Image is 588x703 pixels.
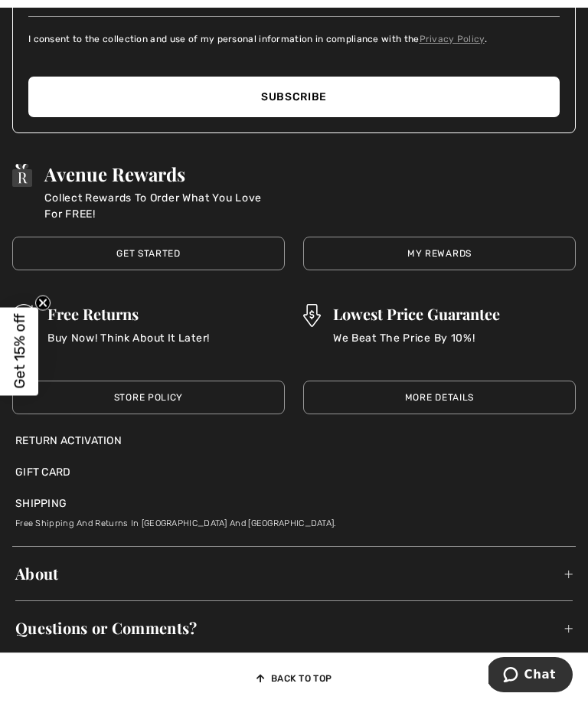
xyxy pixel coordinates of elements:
h3: Lowest Price Guarantee [333,304,500,324]
img: Lowest Price Guarantee [303,304,321,327]
a: Return Activation [15,433,573,449]
span: Questions or Comments? [15,604,573,652]
h3: Avenue Rewards [44,164,274,184]
a: Store Policy [12,381,285,414]
a: Privacy Policy [420,34,485,44]
label: I consent to the collection and use of my personal information in compliance with the . [28,32,487,46]
p: We Beat The Price By 10%! [333,330,500,362]
a: My Rewards [303,237,576,270]
p: Free shipping and Returns in [GEOGRAPHIC_DATA] and [GEOGRAPHIC_DATA]. [15,512,573,531]
img: Avenue Rewards [12,164,32,187]
h3: Free Returns [47,304,210,324]
iframe: Opens a widget where you can chat to one of our agents [488,657,573,695]
a: Shipping [15,495,67,512]
a: Get Started [12,237,285,270]
span: About [15,550,573,597]
p: Buy Now! Think About It Later! [47,330,210,362]
p: Collect Rewards To Order What You Love For FREE! [44,190,274,222]
a: Gift Card [15,464,71,480]
a: More Details [303,381,576,414]
button: Subscribe [28,77,560,117]
button: Close teaser [35,296,51,311]
span: Get 15% off [11,314,28,389]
